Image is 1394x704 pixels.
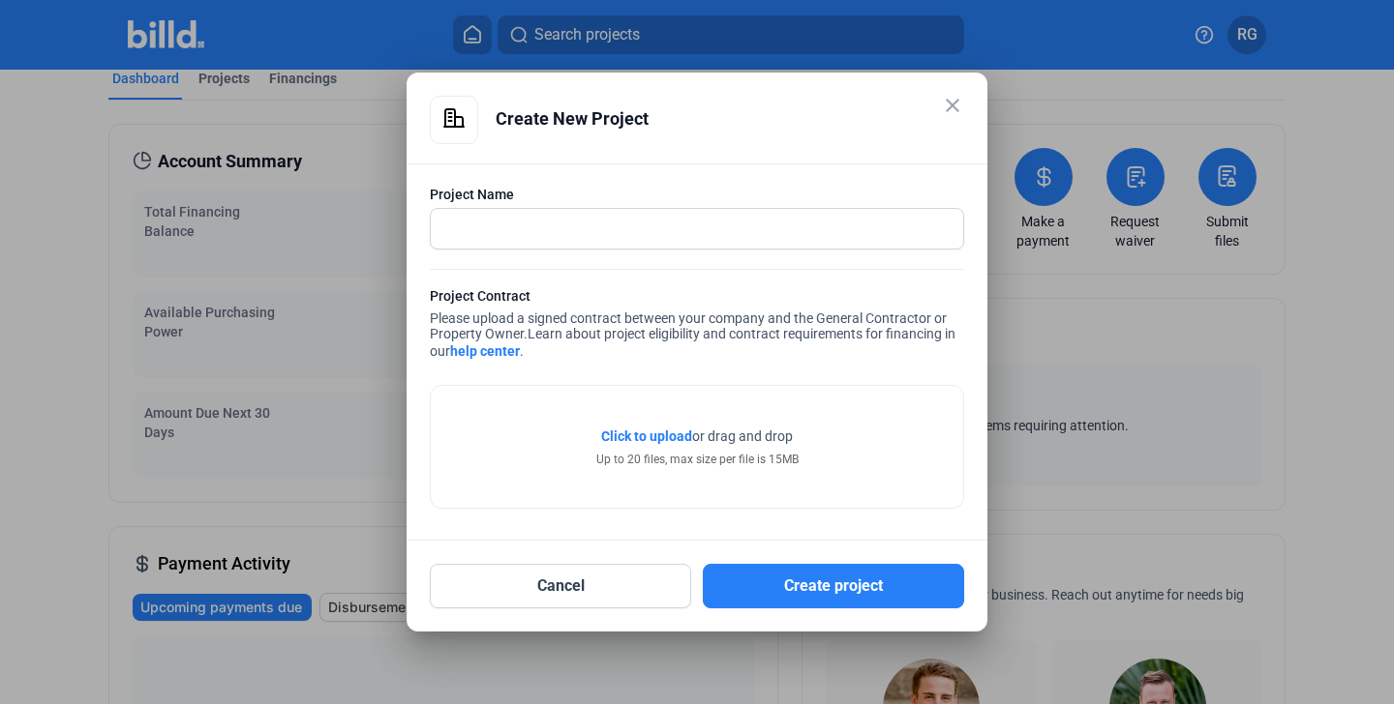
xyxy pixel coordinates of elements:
div: Project Name [430,185,964,204]
div: Create New Project [496,96,964,142]
div: Please upload a signed contract between your company and the General Contractor or Property Owner. [430,286,964,366]
a: help center [450,343,520,359]
span: Click to upload [601,428,692,444]
mat-icon: close [941,94,964,117]
div: Project Contract [430,286,964,310]
div: Up to 20 files, max size per file is 15MB [596,451,799,468]
span: Learn about project eligibility and contract requirements for financing in our . [430,326,955,359]
button: Create project [703,564,964,608]
button: Cancel [430,564,691,608]
span: or drag and drop [692,426,793,446]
